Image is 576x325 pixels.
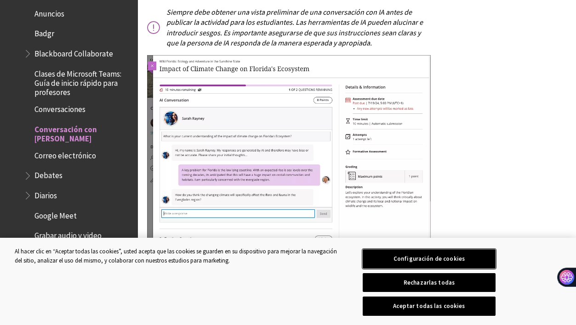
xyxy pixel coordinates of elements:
span: Conversaciones [34,101,86,114]
span: Clases de Microsoft Teams: Guía de inicio rápido para profesores [34,66,131,97]
button: Rechazarlas todas [363,273,495,292]
button: Cerrar [551,270,571,291]
span: Google Meet [34,208,77,220]
img: A preview of student display of an AI conversation includes the student's conversation and Detail... [147,55,431,260]
span: Blackboard Collaborate [34,46,113,58]
span: Debates [34,168,63,180]
span: Diarios [34,188,57,200]
span: Correo electrónico [34,148,96,160]
span: Grabar audio y video [34,228,102,241]
button: Configuración de cookies [363,249,495,269]
div: Al hacer clic en “Aceptar todas las cookies”, usted acepta que las cookies se guarden en su dispo... [15,247,346,265]
span: Conversación con [PERSON_NAME] [34,122,131,143]
p: Siempre debe obtener una vista preliminar de una conversación con IA antes de publicar la activid... [147,7,431,48]
span: Anuncios [34,6,64,18]
span: Badgr [34,26,54,39]
button: Aceptar todas las cookies [363,297,495,316]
